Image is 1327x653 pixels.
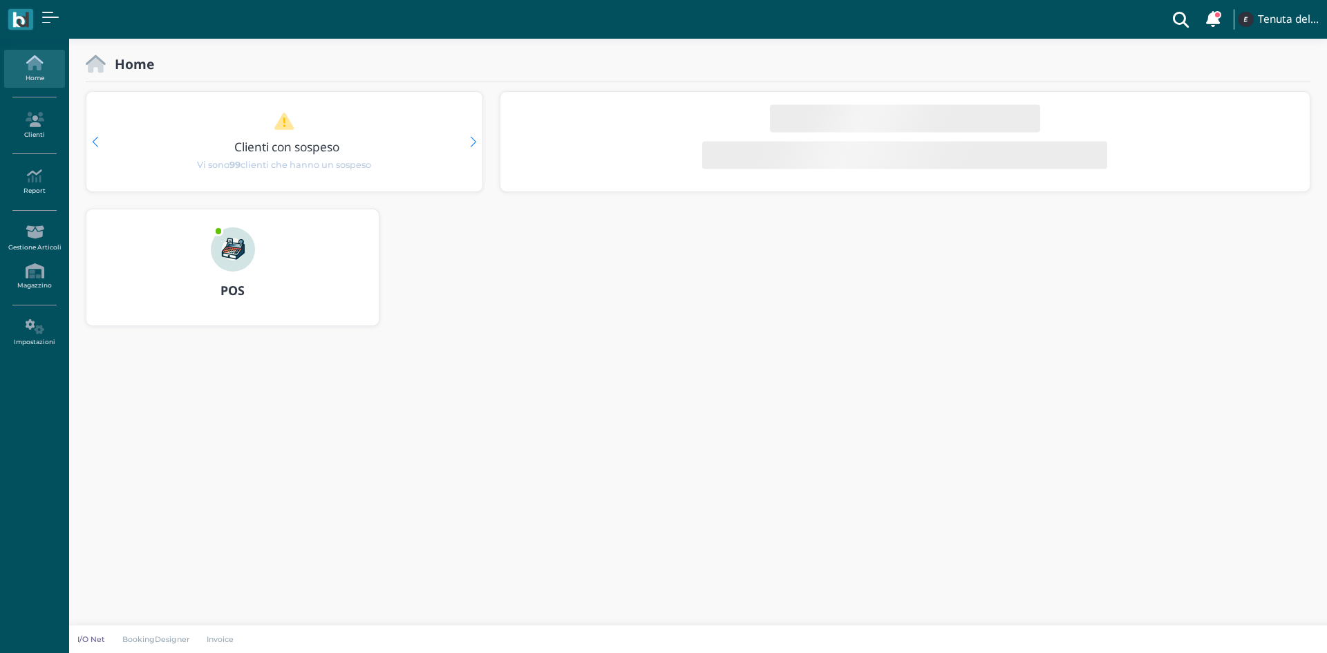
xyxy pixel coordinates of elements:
a: Impostazioni [4,314,64,352]
a: Report [4,163,64,201]
a: Gestione Articoli [4,219,64,257]
a: Clienti con sospeso Vi sono99clienti che hanno un sospeso [113,112,455,171]
a: ... POS [86,209,379,343]
img: ... [211,227,255,272]
a: Clienti [4,106,64,144]
span: Vi sono clienti che hanno un sospeso [197,158,371,171]
a: Home [4,50,64,88]
iframe: Help widget launcher [1229,610,1315,641]
img: ... [1238,12,1253,27]
h2: Home [106,57,154,71]
a: Magazzino [4,258,64,296]
img: logo [12,12,28,28]
h3: Clienti con sospeso [115,140,458,153]
b: 99 [229,160,241,170]
b: POS [220,282,245,299]
h4: Tenuta del Barco [1258,14,1319,26]
a: ... Tenuta del Barco [1236,3,1319,36]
